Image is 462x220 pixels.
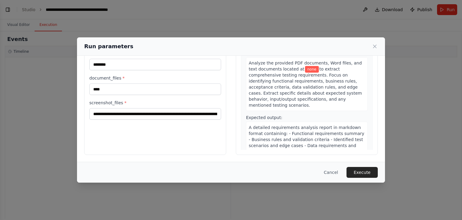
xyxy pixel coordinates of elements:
span: to extract comprehensive testing requirements. Focus on identifying functional requirements, busi... [249,67,362,108]
h2: Run parameters [84,42,133,51]
span: Analyze the provided PDF documents, Word files, and text documents located at [249,61,362,71]
span: A detailed requirements analysis report in markdown format containing: - Functional requirements ... [249,125,364,154]
span: Expected output: [246,115,282,120]
label: screenshot_files [89,100,221,106]
button: Execute [346,167,378,178]
span: Variable: document_files [305,66,319,73]
label: document_files [89,75,221,81]
button: Cancel [319,167,343,178]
